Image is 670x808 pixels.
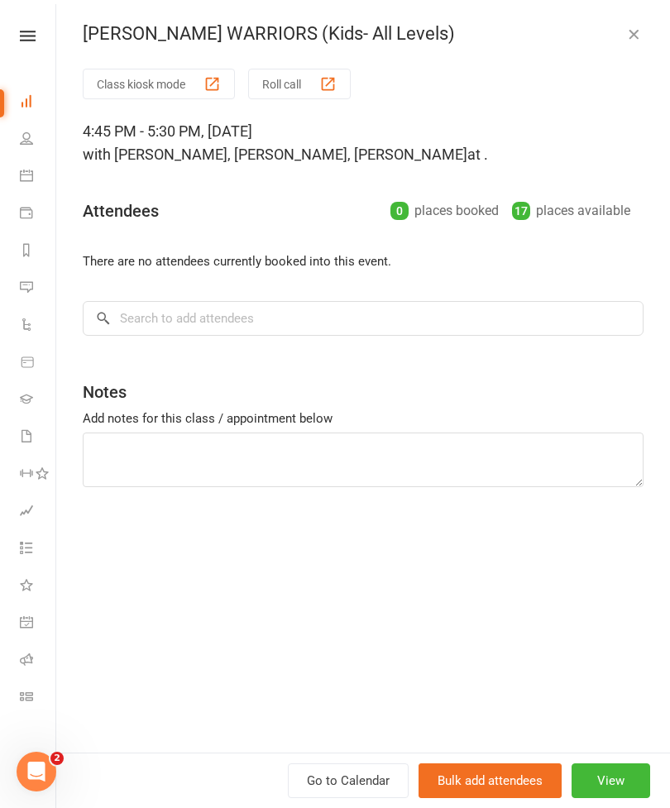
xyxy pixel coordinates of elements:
div: [PERSON_NAME] WARRIORS (Kids- All Levels) [56,23,670,45]
div: Attendees [83,199,159,222]
a: Product Sales [20,345,57,382]
div: 17 [512,202,530,220]
a: General attendance kiosk mode [20,605,57,643]
div: Notes [83,380,127,404]
div: Add notes for this class / appointment below [83,409,644,428]
a: Roll call kiosk mode [20,643,57,680]
button: Class kiosk mode [83,69,235,99]
a: Class kiosk mode [20,680,57,717]
a: People [20,122,57,159]
button: View [572,763,650,798]
span: at . [467,146,488,163]
a: Go to Calendar [288,763,409,798]
a: Calendar [20,159,57,196]
button: Bulk add attendees [419,763,562,798]
div: 4:45 PM - 5:30 PM, [DATE] [83,120,644,166]
a: Assessments [20,494,57,531]
div: places available [512,199,630,222]
li: There are no attendees currently booked into this event. [83,251,644,271]
span: with [PERSON_NAME], [PERSON_NAME], [PERSON_NAME] [83,146,467,163]
input: Search to add attendees [83,301,644,336]
span: 2 [50,752,64,765]
button: Roll call [248,69,351,99]
div: 0 [390,202,409,220]
a: Reports [20,233,57,270]
a: Payments [20,196,57,233]
a: What's New [20,568,57,605]
a: Dashboard [20,84,57,122]
iframe: Intercom live chat [17,752,56,791]
div: places booked [390,199,499,222]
